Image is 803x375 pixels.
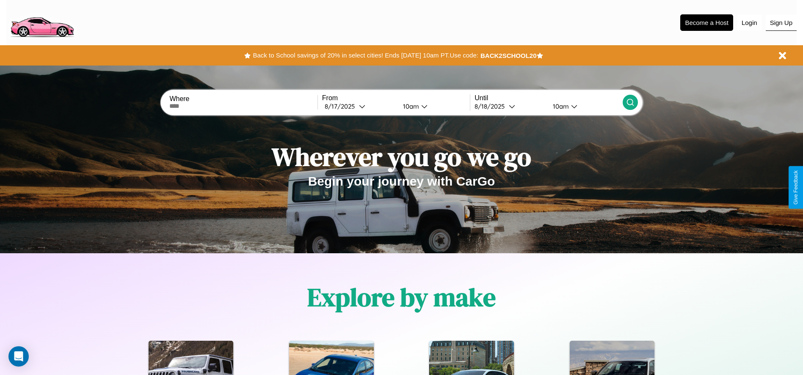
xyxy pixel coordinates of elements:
div: 10am [549,102,571,110]
div: 8 / 17 / 2025 [325,102,359,110]
img: logo [6,4,77,39]
div: Give Feedback [793,170,799,205]
b: BACK2SCHOOL20 [480,52,537,59]
label: From [322,94,470,102]
label: Until [475,94,622,102]
label: Where [169,95,317,103]
div: Open Intercom Messenger [8,346,29,367]
button: Login [737,15,762,30]
button: 8/17/2025 [322,102,396,111]
button: Sign Up [766,15,797,31]
button: Back to School savings of 20% in select cities! Ends [DATE] 10am PT.Use code: [251,49,480,61]
button: 10am [546,102,623,111]
h1: Explore by make [307,280,496,315]
button: 10am [396,102,470,111]
div: 10am [399,102,421,110]
button: Become a Host [680,14,733,31]
div: 8 / 18 / 2025 [475,102,509,110]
